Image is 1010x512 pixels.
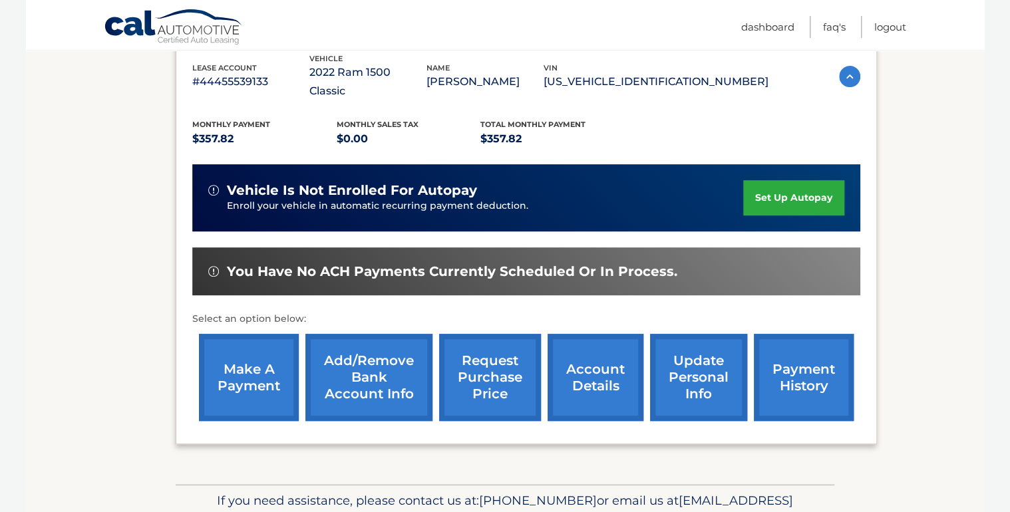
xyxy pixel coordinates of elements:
a: account details [548,334,643,421]
a: make a payment [199,334,299,421]
img: alert-white.svg [208,185,219,195]
p: 2022 Ram 1500 Classic [309,63,426,100]
a: request purchase price [439,334,541,421]
p: [US_VEHICLE_IDENTIFICATION_NUMBER] [544,72,768,91]
a: set up autopay [743,180,844,215]
a: update personal info [650,334,747,421]
span: [PHONE_NUMBER] [479,493,597,508]
a: FAQ's [823,16,846,38]
span: Total Monthly Payment [480,120,586,129]
span: lease account [192,63,257,72]
span: Monthly sales Tax [337,120,419,129]
span: You have no ACH payments currently scheduled or in process. [227,263,677,280]
p: $0.00 [337,130,481,148]
p: Select an option below: [192,311,860,327]
p: $357.82 [192,130,337,148]
a: Dashboard [741,16,794,38]
span: name [426,63,450,72]
span: vin [544,63,558,72]
a: Cal Automotive [104,9,244,47]
a: Logout [874,16,906,38]
img: alert-white.svg [208,266,219,277]
a: payment history [754,334,854,421]
p: #44455539133 [192,72,309,91]
p: Enroll your vehicle in automatic recurring payment deduction. [227,199,743,213]
p: $357.82 [480,130,625,148]
span: Monthly Payment [192,120,270,129]
a: Add/Remove bank account info [305,334,432,421]
span: vehicle is not enrolled for autopay [227,182,477,199]
span: vehicle [309,54,343,63]
img: accordion-active.svg [839,66,860,87]
p: [PERSON_NAME] [426,72,544,91]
